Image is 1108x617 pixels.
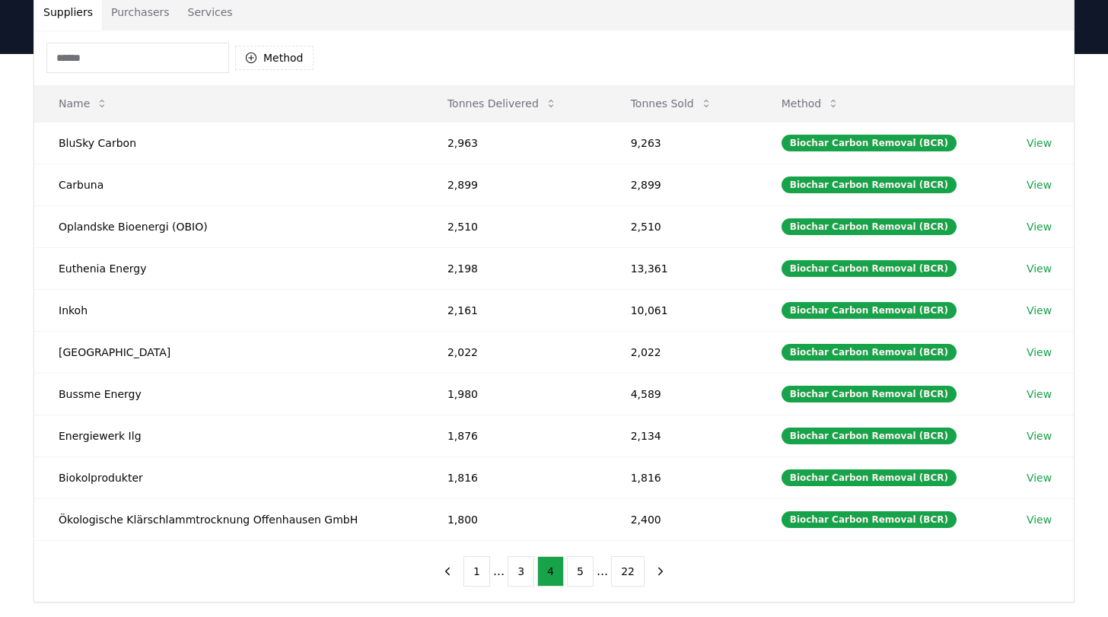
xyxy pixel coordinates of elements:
td: Bussme Energy [34,373,423,415]
td: Oplandske Bioenergi (OBIO) [34,205,423,247]
a: View [1027,345,1052,360]
button: Tonnes Delivered [435,88,569,119]
td: 2,899 [423,164,607,205]
div: Biochar Carbon Removal (BCR) [782,511,957,528]
a: View [1027,512,1052,527]
div: Biochar Carbon Removal (BCR) [782,218,957,235]
div: Biochar Carbon Removal (BCR) [782,177,957,193]
td: 1,876 [423,415,607,456]
a: View [1027,470,1052,485]
div: Biochar Carbon Removal (BCR) [782,386,957,402]
button: 4 [537,556,564,587]
button: Method [769,88,852,119]
a: View [1027,261,1052,276]
td: 2,022 [423,331,607,373]
li: ... [493,562,505,580]
td: 4,589 [607,373,757,415]
td: BluSky Carbon [34,122,423,164]
td: 2,510 [607,205,757,247]
td: 10,061 [607,289,757,331]
button: 5 [567,556,594,587]
td: Carbuna [34,164,423,205]
a: View [1027,428,1052,444]
button: previous page [435,556,460,587]
td: 13,361 [607,247,757,289]
button: 3 [508,556,534,587]
td: 1,800 [423,498,607,540]
td: 2,022 [607,331,757,373]
button: 22 [611,556,645,587]
td: Euthenia Energy [34,247,423,289]
button: 1 [463,556,490,587]
div: Biochar Carbon Removal (BCR) [782,428,957,444]
td: 2,400 [607,498,757,540]
li: ... [597,562,608,580]
a: View [1027,219,1052,234]
td: 2,198 [423,247,607,289]
td: 2,899 [607,164,757,205]
button: Name [46,88,120,119]
td: Biokolprodukter [34,456,423,498]
td: 2,963 [423,122,607,164]
a: View [1027,303,1052,318]
td: 9,263 [607,122,757,164]
a: View [1027,135,1052,151]
a: View [1027,177,1052,192]
a: View [1027,386,1052,402]
button: Tonnes Sold [619,88,724,119]
div: Biochar Carbon Removal (BCR) [782,469,957,486]
td: [GEOGRAPHIC_DATA] [34,331,423,373]
td: Energiewerk Ilg [34,415,423,456]
td: 2,510 [423,205,607,247]
td: 1,816 [607,456,757,498]
td: Inkoh [34,289,423,331]
div: Biochar Carbon Removal (BCR) [782,135,957,151]
td: 1,816 [423,456,607,498]
button: Method [235,46,314,70]
td: 2,161 [423,289,607,331]
td: Ökologische Klärschlammtrocknung Offenhausen GmbH [34,498,423,540]
td: 1,980 [423,373,607,415]
td: 2,134 [607,415,757,456]
div: Biochar Carbon Removal (BCR) [782,344,957,361]
div: Biochar Carbon Removal (BCR) [782,260,957,277]
button: next page [648,556,673,587]
div: Biochar Carbon Removal (BCR) [782,302,957,319]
